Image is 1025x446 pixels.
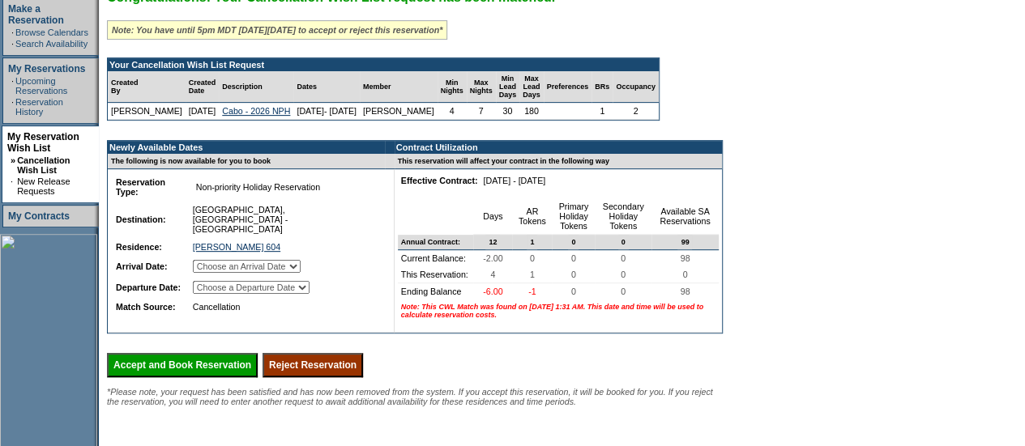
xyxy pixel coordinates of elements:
[116,177,165,197] b: Reservation Type:
[438,103,467,120] td: 4
[11,97,14,117] td: ·
[527,235,537,249] span: 1
[186,103,220,120] td: [DATE]
[595,198,651,235] td: Secondary Holiday Tokens
[617,266,629,282] span: 0
[190,299,380,315] td: Cancellation
[496,71,520,103] td: Min Lead Days
[487,266,498,282] span: 4
[293,71,360,103] td: Dates
[680,266,691,282] span: 0
[360,71,438,103] td: Member
[398,283,474,299] td: Ending Balance
[15,28,88,37] a: Browse Calendars
[8,3,64,26] a: Make a Reservation
[552,198,595,235] td: Primary Holiday Tokens
[592,71,613,103] td: BRs
[116,282,181,292] b: Departure Date:
[617,283,629,299] span: 0
[193,242,280,252] a: [PERSON_NAME] 604
[186,71,220,103] td: Created Date
[677,283,694,299] span: 98
[401,176,478,185] b: Effective Contract:
[544,71,592,103] td: Preferences
[395,154,722,169] td: This reservation will affect your contract in the following way
[485,235,500,249] span: 12
[398,250,474,266] td: Current Balance:
[467,71,496,103] td: Max Nights
[15,76,67,96] a: Upcoming Reservations
[263,353,363,377] input: Reject Reservation
[15,39,88,49] a: Search Availability
[8,210,70,222] a: My Contracts
[116,215,166,224] b: Destination:
[398,266,474,283] td: This Reservation:
[483,176,545,185] nobr: [DATE] - [DATE]
[519,103,544,120] td: 180
[568,283,579,299] span: 0
[190,202,380,237] td: [GEOGRAPHIC_DATA], [GEOGRAPHIC_DATA] - [GEOGRAPHIC_DATA]
[568,235,579,249] span: 0
[395,141,722,154] td: Contract Utilization
[293,103,360,120] td: [DATE]- [DATE]
[15,97,63,117] a: Reservation History
[7,131,79,154] a: My Reservation Wish List
[519,71,544,103] td: Max Lead Days
[17,155,70,175] a: Cancellation Wish List
[613,103,659,120] td: 2
[222,106,290,116] a: Cabo - 2026 NPH
[527,266,538,282] span: 1
[618,235,629,249] span: 0
[107,387,713,406] span: *Please note, your request has been satisfied and has now been removed from the system. If you ac...
[108,154,385,169] td: The following is now available for you to book
[480,283,506,299] span: -6.00
[193,179,323,195] span: Non-priority Holiday Reservation
[360,103,438,120] td: [PERSON_NAME]
[527,250,538,266] span: 0
[525,283,539,299] span: -1
[512,198,552,235] td: AR Tokens
[11,28,14,37] td: ·
[677,250,694,266] span: 98
[617,250,629,266] span: 0
[467,103,496,120] td: 7
[11,176,15,196] td: ·
[108,103,186,120] td: [PERSON_NAME]
[116,242,162,252] b: Residence:
[568,266,579,282] span: 0
[107,353,258,377] input: Accept and Book Reservation
[568,250,579,266] span: 0
[116,261,167,271] b: Arrival Date:
[398,235,474,250] td: Annual Contract:
[473,198,512,235] td: Days
[651,198,719,235] td: Available SA Reservations
[17,176,70,196] a: New Release Requests
[8,63,85,74] a: My Reservations
[496,103,520,120] td: 30
[108,141,385,154] td: Newly Available Dates
[398,299,719,322] td: Note: This CWL Match was found on [DATE] 1:31 AM. This date and time will be used to calculate re...
[438,71,467,103] td: Min Nights
[480,250,506,266] span: -2.00
[112,25,442,35] i: Note: You have until 5pm MDT [DATE][DATE] to accept or reject this reservation*
[11,76,14,96] td: ·
[11,155,15,165] b: »
[219,71,293,103] td: Description
[116,302,175,312] b: Match Source:
[11,39,14,49] td: ·
[592,103,613,120] td: 1
[108,58,659,71] td: Your Cancellation Wish List Request
[613,71,659,103] td: Occupancy
[677,235,692,249] span: 99
[108,71,186,103] td: Created By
